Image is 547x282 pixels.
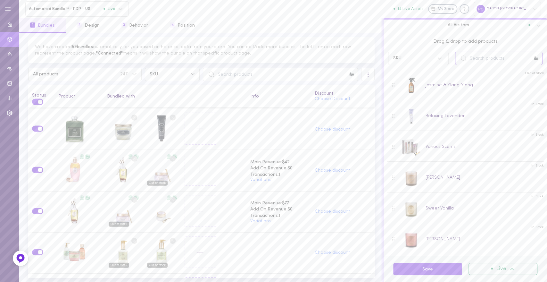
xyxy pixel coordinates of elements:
span: Drag & drop to add products [388,38,543,45]
span: Out of stock [147,263,168,268]
span: Transactions: 1 [250,172,307,178]
span: Out of stock [147,181,168,186]
div: Damask Rose [107,195,139,228]
span: 1 [30,22,35,28]
span: "Connected" [96,51,123,56]
button: 1Bundles [19,18,66,33]
img: Feedback Button [16,253,25,263]
span: My Store [438,6,454,12]
div: Patchouli Citrus [107,113,139,146]
div: Damask Rose [107,154,139,187]
span: 2 [77,22,82,28]
span: Add On Revenue: $0 [250,206,307,213]
button: Choose discount [315,251,350,255]
div: Sweet Vanilla [425,205,453,212]
div: [PERSON_NAME] [425,174,460,181]
div: SKU [393,56,402,61]
span: In Stock [531,225,544,230]
span: Add On Revenue: $0 [250,165,307,172]
div: Damask Rose [58,195,90,228]
button: 2Design [66,18,110,33]
button: Choose discount [315,168,350,173]
div: Status [32,89,51,98]
span: Out of stock [109,263,129,268]
span: SKU [150,72,186,77]
div: Lavender Apple [107,236,139,269]
button: Save [393,263,462,275]
div: Info [250,94,307,99]
span: Transactions: 1 [250,213,307,219]
input: Search products [455,52,543,65]
div: Jasmine & Ylang Ylang [425,82,473,89]
button: All products247 [28,68,142,81]
div: Damask Rose [145,195,178,228]
button: 14 Live Assets [394,7,424,11]
span: 247 [120,72,128,77]
span: Live [104,7,115,11]
span: 59 bundles [72,45,93,49]
a: My Store [428,4,457,14]
a: 14 Live Assets [394,7,428,11]
button: Choose Discount [315,97,350,101]
span: Main Revenue: $77 [250,200,307,207]
button: Live [468,263,537,275]
span: Live [496,266,506,272]
div: Damask Rose [145,154,178,187]
div: Various Scents [425,143,455,150]
div: We have created automatically for you based on historical data from your store. You can edit/add ... [28,37,375,63]
button: Choose discount [315,127,350,132]
div: Knowledge center [460,4,469,14]
button: 3Behavior [111,18,159,33]
button: Variations [250,178,271,182]
span: In Stock [531,194,544,199]
span: 3 [121,22,127,28]
span: Automated Bundle™ - PDP - US [29,6,104,11]
button: SKU [145,68,200,81]
div: Bundled with [107,94,243,99]
div: Lavender Apple [58,236,90,269]
input: Search products [203,68,358,81]
div: Relaxing Lavender [425,113,464,119]
div: Damask Rose [58,154,90,187]
span: Out of stock [109,222,129,227]
span: Out of Stock [525,71,544,76]
div: [PERSON_NAME] [425,236,460,243]
span: All products [33,72,120,77]
span: In Stock [531,132,544,137]
div: Patchouli Citrus [145,113,178,146]
div: Patchouli Citrus [58,113,90,146]
button: Variations [250,219,271,224]
span: In Stock [531,102,544,107]
span: In Stock [531,163,544,168]
div: Discount [315,91,371,96]
div: SABON [GEOGRAPHIC_DATA] [474,2,541,16]
button: Choose discount [315,209,350,214]
div: Product [58,94,99,99]
div: Lavender Apple [145,236,178,269]
span: All Visitors [448,22,469,28]
button: 4Position [159,18,206,33]
span: 4 [170,22,175,28]
span: Main Revenue: $42 [250,159,307,166]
